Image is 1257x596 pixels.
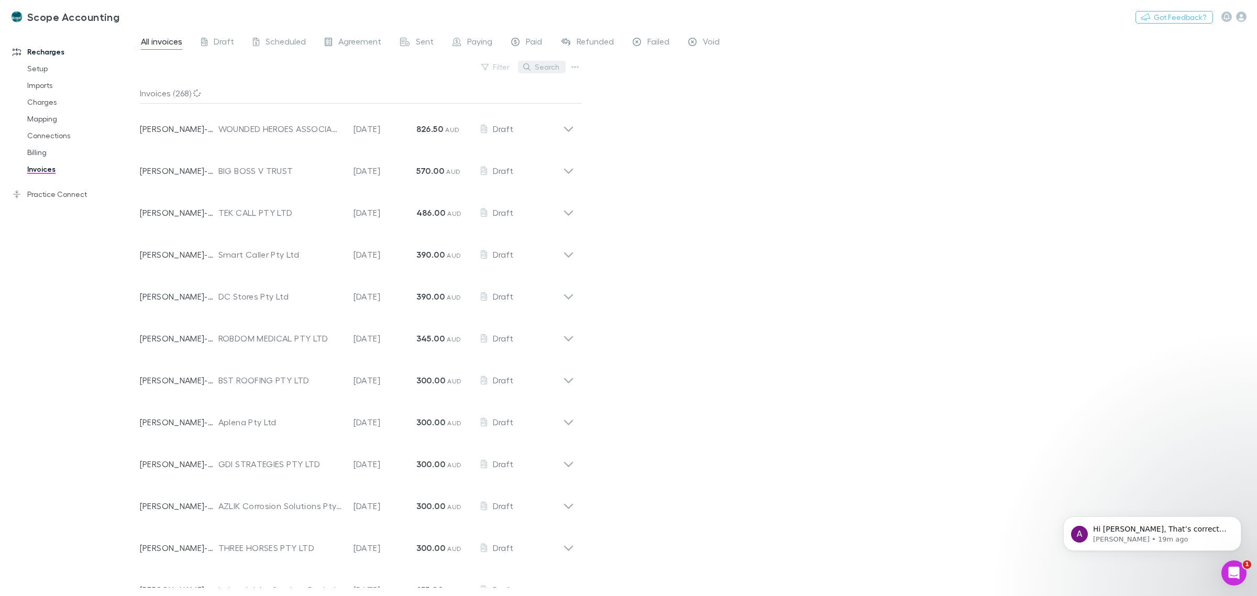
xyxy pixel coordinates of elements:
[354,458,416,470] p: [DATE]
[140,164,218,177] p: [PERSON_NAME]-0238
[416,417,445,427] strong: 300.00
[493,249,513,259] span: Draft
[17,60,148,77] a: Setup
[447,545,461,553] span: AUD
[354,500,416,512] p: [DATE]
[354,123,416,135] p: [DATE]
[577,36,614,50] span: Refunded
[416,124,443,134] strong: 826.50
[131,397,582,439] div: [PERSON_NAME]-0040Aplena Pty Ltd[DATE]300.00 AUDDraft
[445,587,459,594] span: AUD
[493,165,513,175] span: Draft
[140,583,218,596] p: [PERSON_NAME]-0189
[493,543,513,553] span: Draft
[17,144,148,161] a: Billing
[140,416,218,428] p: [PERSON_NAME]-0040
[1135,11,1213,24] button: Got Feedback?
[493,375,513,385] span: Draft
[10,10,23,23] img: Scope Accounting's Logo
[416,207,445,218] strong: 486.00
[140,542,218,554] p: [PERSON_NAME]-0059
[476,61,516,73] button: Filter
[46,30,179,81] span: Hi [PERSON_NAME], That’s correct - only the invoices that were sent earlier than their scheduled ...
[140,123,218,135] p: [PERSON_NAME]-0047
[218,416,343,428] div: Aplena Pty Ltd
[467,36,492,50] span: Paying
[493,417,513,427] span: Draft
[218,458,343,470] div: GDI STRATEGIES PTY LTD
[447,419,461,427] span: AUD
[354,416,416,428] p: [DATE]
[2,43,148,60] a: Recharges
[218,206,343,219] div: TEK CALL PTY LTD
[447,293,461,301] span: AUD
[131,313,582,355] div: [PERSON_NAME]-0200ROBDOM MEDICAL PTY LTD[DATE]345.00 AUDDraft
[218,248,343,261] div: Smart Caller Pty Ltd
[140,290,218,303] p: [PERSON_NAME]-0089
[338,36,381,50] span: Agreement
[27,10,119,23] h3: Scope Accounting
[416,291,445,302] strong: 390.00
[131,229,582,271] div: [PERSON_NAME]-0102Smart Caller Pty Ltd[DATE]390.00 AUDDraft
[2,186,148,203] a: Practice Connect
[1221,560,1247,586] iframe: Intercom live chat
[416,375,445,385] strong: 300.00
[493,291,513,301] span: Draft
[218,542,343,554] div: THREE HORSES PTY LTD
[647,36,669,50] span: Failed
[131,187,582,229] div: [PERSON_NAME]-0098TEK CALL PTY LTD[DATE]486.00 AUDDraft
[416,165,444,176] strong: 570.00
[131,146,582,187] div: [PERSON_NAME]-0238BIG BOSS V TRUST[DATE]570.00 AUDDraft
[218,164,343,177] div: BIG BOSS V TRUST
[354,583,416,596] p: [DATE]
[131,523,582,565] div: [PERSON_NAME]-0059THREE HORSES PTY LTD[DATE]300.00 AUDDraft
[17,161,148,178] a: Invoices
[17,127,148,144] a: Connections
[1243,560,1251,569] span: 1
[140,500,218,512] p: [PERSON_NAME]-0152
[140,206,218,219] p: [PERSON_NAME]-0098
[447,461,461,469] span: AUD
[140,332,218,345] p: [PERSON_NAME]-0200
[266,36,306,50] span: Scheduled
[493,333,513,343] span: Draft
[493,207,513,217] span: Draft
[447,377,461,385] span: AUD
[4,4,126,29] a: Scope Accounting
[141,36,182,50] span: All invoices
[416,584,443,595] strong: 255.00
[447,503,461,511] span: AUD
[214,36,234,50] span: Draft
[354,164,416,177] p: [DATE]
[17,111,148,127] a: Mapping
[17,77,148,94] a: Imports
[131,439,582,481] div: [PERSON_NAME]-0132GDI STRATEGIES PTY LTD[DATE]300.00 AUDDraft
[140,458,218,470] p: [PERSON_NAME]-0132
[445,126,459,134] span: AUD
[131,481,582,523] div: [PERSON_NAME]-0152AZLIK Corrosion Solutions Pty Ltd[DATE]300.00 AUDDraft
[218,500,343,512] div: AZLIK Corrosion Solutions Pty Ltd
[218,583,343,596] div: Industrial Arc Services Pty Ltd
[493,584,513,594] span: Draft
[131,104,582,146] div: [PERSON_NAME]-0047WOUNDED HEROES ASSOCIATION INC.[DATE]826.50 AUDDraft
[218,332,343,345] div: ROBDOM MEDICAL PTY LTD
[218,374,343,387] div: BST ROOFING PTY LTD
[131,355,582,397] div: [PERSON_NAME]-0042BST ROOFING PTY LTD[DATE]300.00 AUDDraft
[447,251,461,259] span: AUD
[416,36,434,50] span: Sent
[447,209,461,217] span: AUD
[416,543,445,553] strong: 300.00
[354,332,416,345] p: [DATE]
[218,123,343,135] div: WOUNDED HEROES ASSOCIATION INC.
[526,36,542,50] span: Paid
[140,374,218,387] p: [PERSON_NAME]-0042
[17,94,148,111] a: Charges
[416,501,445,511] strong: 300.00
[46,40,181,50] p: Message from Alex, sent 19m ago
[354,248,416,261] p: [DATE]
[354,290,416,303] p: [DATE]
[703,36,720,50] span: Void
[493,459,513,469] span: Draft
